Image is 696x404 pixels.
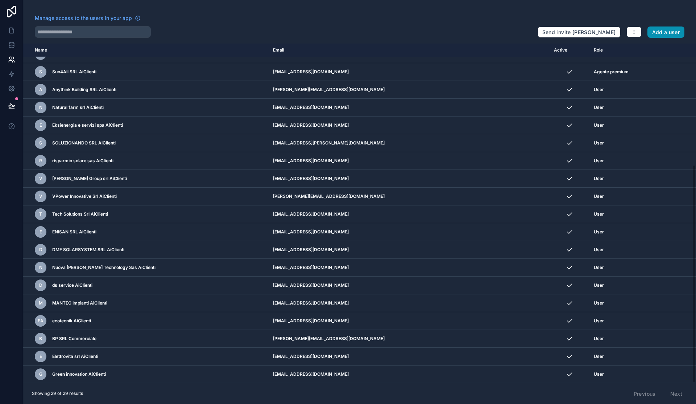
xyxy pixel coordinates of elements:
[594,354,604,359] span: User
[594,371,604,377] span: User
[40,354,42,359] span: E
[269,277,550,294] td: [EMAIL_ADDRESS][DOMAIN_NAME]
[52,318,91,324] span: ecotecnik AiClienti
[269,241,550,259] td: [EMAIL_ADDRESS][DOMAIN_NAME]
[39,211,42,217] span: T
[35,15,132,22] span: Manage access to the users in your app
[52,265,156,270] span: Nuova [PERSON_NAME] Technology Sas AiClienti
[269,44,550,57] th: Email
[594,193,604,199] span: User
[594,336,604,342] span: User
[269,152,550,170] td: [EMAIL_ADDRESS][DOMAIN_NAME]
[550,44,589,57] th: Active
[52,211,108,217] span: Tech Solutions Srl AiClienti
[52,105,104,110] span: Natural farm srl AiClienti
[269,366,550,383] td: [EMAIL_ADDRESS][DOMAIN_NAME]
[38,318,43,324] span: eA
[269,188,550,205] td: [PERSON_NAME][EMAIL_ADDRESS][DOMAIN_NAME]
[39,87,42,93] span: A
[52,336,96,342] span: BP SRL Commerciale
[52,176,127,181] span: [PERSON_NAME] Group srl AiClienti
[269,312,550,330] td: [EMAIL_ADDRESS][DOMAIN_NAME]
[594,318,604,324] span: User
[594,211,604,217] span: User
[269,205,550,223] td: [EMAIL_ADDRESS][DOMAIN_NAME]
[269,170,550,188] td: [EMAIL_ADDRESS][DOMAIN_NAME]
[269,117,550,134] td: [EMAIL_ADDRESS][DOMAIN_NAME]
[269,99,550,117] td: [EMAIL_ADDRESS][DOMAIN_NAME]
[39,247,42,253] span: D
[269,134,550,152] td: [EMAIL_ADDRESS][PERSON_NAME][DOMAIN_NAME]
[594,229,604,235] span: User
[52,69,96,75] span: Sun4All SRL AiClienti
[52,229,96,235] span: ENISAN SRL AiClienti
[39,176,42,181] span: V
[52,158,113,164] span: risparmio solare sas AiClienti
[39,336,42,342] span: B
[40,122,42,128] span: E
[52,140,116,146] span: SOLUZIONANDO SRL AiClienti
[589,44,667,57] th: Role
[52,300,107,306] span: MANTEC Impianti AiClienti
[32,391,83,396] span: Showing 29 of 29 results
[594,87,604,93] span: User
[39,282,42,288] span: d
[269,348,550,366] td: [EMAIL_ADDRESS][DOMAIN_NAME]
[538,26,621,38] button: Send invite [PERSON_NAME]
[52,193,117,199] span: VPower Innovative Srl AiClienti
[52,247,124,253] span: DMF SOLARSYSTEM SRL AiClienti
[594,176,604,181] span: User
[39,300,43,306] span: M
[23,44,696,383] div: scrollable content
[40,229,42,235] span: E
[23,44,269,57] th: Name
[269,294,550,312] td: [EMAIL_ADDRESS][DOMAIN_NAME]
[594,105,604,110] span: User
[52,354,98,359] span: Elettrovita srl AiClienti
[594,122,604,128] span: User
[594,247,604,253] span: User
[594,158,604,164] span: User
[39,371,42,377] span: G
[39,158,42,164] span: r
[594,300,604,306] span: User
[39,140,42,146] span: S
[39,69,42,75] span: S
[269,223,550,241] td: [EMAIL_ADDRESS][DOMAIN_NAME]
[269,259,550,277] td: [EMAIL_ADDRESS][DOMAIN_NAME]
[52,87,116,93] span: Anythink Building SRL AiClienti
[594,265,604,270] span: User
[39,105,42,110] span: N
[52,371,106,377] span: Green innovation AiClienti
[39,265,42,270] span: N
[269,81,550,99] td: [PERSON_NAME][EMAIL_ADDRESS][DOMAIN_NAME]
[52,122,123,128] span: Eksienergia e servizi spa AiClienti
[35,15,141,22] a: Manage access to the users in your app
[594,69,629,75] span: Agente premium
[594,282,604,288] span: User
[647,26,685,38] button: Add a user
[269,63,550,81] td: [EMAIL_ADDRESS][DOMAIN_NAME]
[594,140,604,146] span: User
[52,282,92,288] span: ds service AiClienti
[269,330,550,348] td: [PERSON_NAME][EMAIL_ADDRESS][DOMAIN_NAME]
[39,193,42,199] span: V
